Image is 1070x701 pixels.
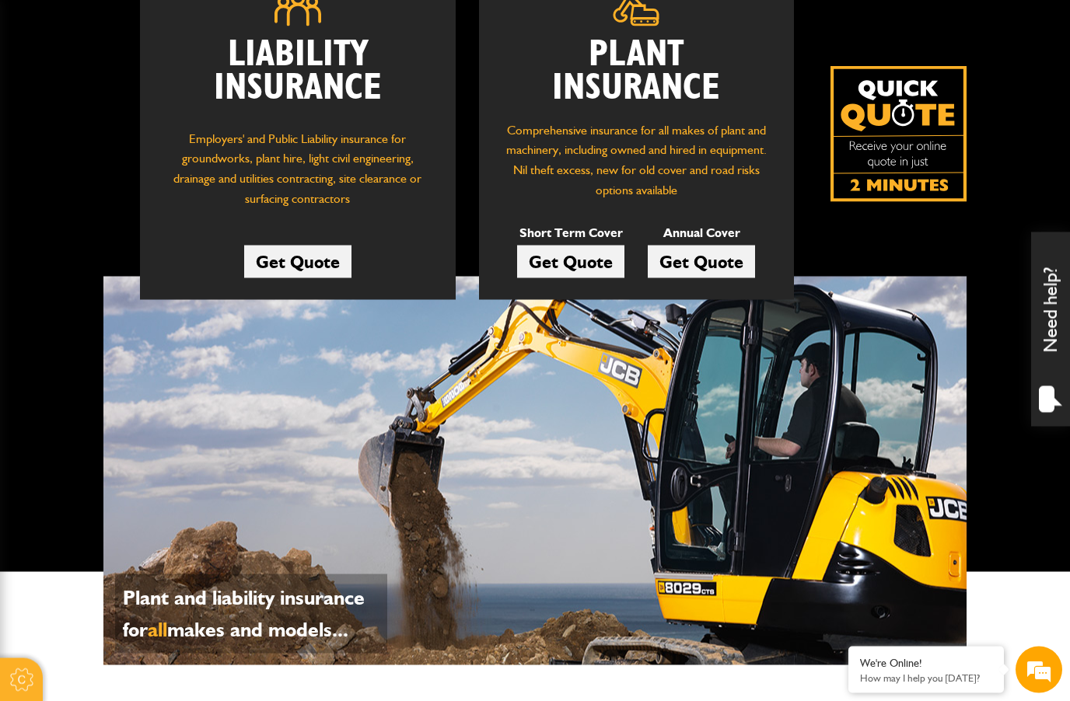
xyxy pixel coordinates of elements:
[517,246,624,278] a: Get Quote
[860,672,992,684] p: How may I help you today?
[648,246,755,278] a: Get Quote
[163,129,432,217] p: Employers' and Public Liability insurance for groundworks, plant hire, light civil engineering, d...
[502,120,771,200] p: Comprehensive insurance for all makes of plant and machinery, including owned and hired in equipm...
[517,223,624,243] p: Short Term Cover
[860,657,992,670] div: We're Online!
[830,66,967,202] img: Quick Quote
[830,66,967,202] a: Get your insurance quote isn just 2-minutes
[1031,232,1070,427] div: Need help?
[148,617,167,642] span: all
[502,38,771,105] h2: Plant Insurance
[648,223,755,243] p: Annual Cover
[123,582,379,646] p: Plant and liability insurance for makes and models...
[163,38,432,113] h2: Liability Insurance
[244,246,351,278] a: Get Quote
